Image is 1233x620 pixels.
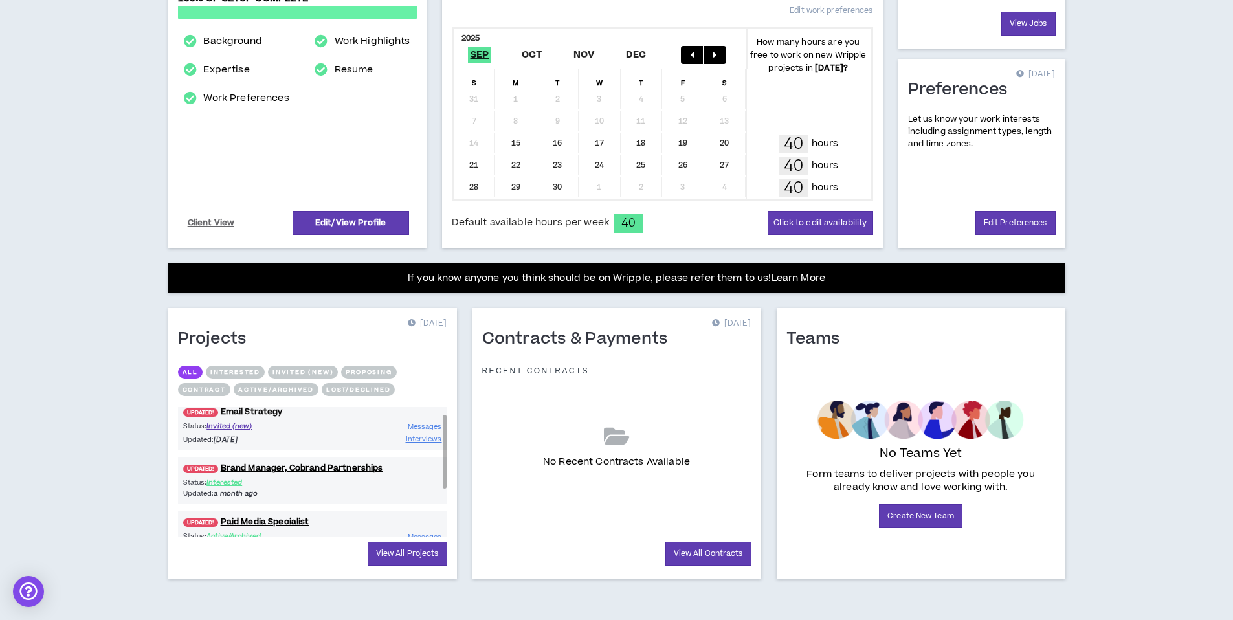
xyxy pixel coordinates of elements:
span: UPDATED! [183,465,218,473]
b: [DATE] ? [815,62,848,74]
a: UPDATED!Paid Media Specialist [178,516,447,528]
i: a month ago [214,489,258,498]
button: All [178,366,203,379]
p: hours [812,159,839,173]
a: Learn More [772,271,825,285]
p: If you know anyone you think should be on Wripple, please refer them to us! [408,271,825,286]
p: Updated: [183,488,313,499]
img: empty [817,401,1024,439]
i: [DATE] [214,435,238,445]
a: Edit Preferences [975,211,1056,235]
div: Open Intercom Messenger [13,576,44,607]
div: T [537,69,579,89]
button: Lost/Declined [322,383,395,396]
p: Updated: [183,434,313,445]
p: Let us know your work interests including assignment types, length and time zones. [908,113,1056,151]
b: 2025 [461,32,480,44]
p: [DATE] [1016,68,1055,81]
p: No Recent Contracts Available [543,455,690,469]
p: Status: [183,531,313,542]
span: Messages [408,532,442,542]
h1: Preferences [908,80,1017,100]
p: Status: [183,421,313,432]
p: Form teams to deliver projects with people you already know and love working with. [792,468,1050,494]
div: T [621,69,663,89]
span: Oct [519,47,545,63]
p: How many hours are you free to work on new Wripple projects in [746,36,871,74]
button: Contract [178,383,230,396]
button: Active/Archived [234,383,318,396]
a: Edit/View Profile [293,211,409,235]
a: Resume [335,62,373,78]
span: Active/Archived [206,531,261,541]
p: [DATE] [408,317,447,330]
p: Recent Contracts [482,366,590,376]
button: Interested [206,366,265,379]
div: W [579,69,621,89]
a: Messages [408,531,442,543]
p: No Teams Yet [880,445,962,463]
p: Status: [183,477,313,488]
span: Invited (new) [206,421,252,431]
button: Proposing [341,366,396,379]
a: Client View [186,212,237,234]
button: Click to edit availability [768,211,872,235]
span: Dec [623,47,649,63]
div: S [454,69,496,89]
span: UPDATED! [183,408,218,417]
div: M [495,69,537,89]
p: hours [812,137,839,151]
div: F [662,69,704,89]
span: UPDATED! [183,518,218,527]
a: View Jobs [1001,12,1056,36]
button: Invited (new) [268,366,338,379]
a: Background [203,34,261,49]
a: UPDATED!Brand Manager, Cobrand Partnerships [178,462,447,474]
h1: Projects [178,329,256,349]
a: Expertise [203,62,249,78]
a: Work Highlights [335,34,410,49]
a: Interviews [406,433,442,445]
a: View All Contracts [665,542,751,566]
span: Interviews [406,434,442,444]
h1: Teams [786,329,850,349]
span: Messages [408,422,442,432]
span: Sep [468,47,492,63]
p: hours [812,181,839,195]
a: Messages [408,421,442,433]
span: Interested [206,478,242,487]
a: UPDATED!Email Strategy [178,406,447,418]
span: Default available hours per week [452,216,609,230]
div: S [704,69,746,89]
a: View All Projects [368,542,447,566]
h1: Contracts & Payments [482,329,678,349]
a: Work Preferences [203,91,289,106]
span: Nov [571,47,597,63]
a: Create New Team [879,504,962,528]
p: [DATE] [712,317,751,330]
